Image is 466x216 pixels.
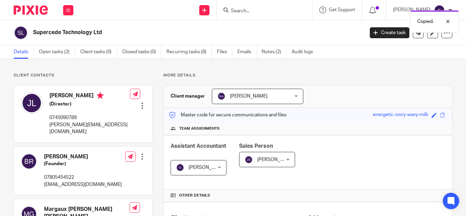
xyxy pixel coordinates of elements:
[49,92,130,101] h4: [PERSON_NAME]
[14,73,153,78] p: Client contacts
[21,92,43,114] img: svg%3E
[237,45,257,59] a: Emails
[44,174,122,181] p: 07805454522
[33,29,294,36] h2: Supercede Technology Ltd
[179,126,220,131] span: Team assignments
[80,45,117,59] a: Client tasks (0)
[163,73,452,78] p: More details
[49,101,130,107] h5: (Director)
[49,121,130,135] p: [PERSON_NAME][EMAIL_ADDRESS][DOMAIN_NAME]
[14,45,34,59] a: Details
[370,27,409,38] a: Create task
[44,181,122,188] p: [EMAIL_ADDRESS][DOMAIN_NAME]
[39,45,75,59] a: Open tasks (2)
[262,45,287,59] a: Notes (2)
[373,111,428,119] div: energetic-ivory-wavy-milk
[171,93,205,100] h3: Client manager
[176,163,184,172] img: svg%3E
[217,92,225,100] img: svg%3E
[230,94,267,99] span: [PERSON_NAME]
[122,45,161,59] a: Closed tasks (0)
[292,45,318,59] a: Audit logs
[97,92,104,99] i: Primary
[49,114,130,121] p: 0745090789
[417,18,434,25] p: Copied.
[166,45,212,59] a: Recurring tasks (8)
[179,193,210,198] span: Other details
[239,143,273,149] span: Sales Person
[245,156,253,164] img: svg%3E
[14,5,48,15] img: Pixie
[189,165,226,170] span: [PERSON_NAME]
[44,153,122,160] h4: [PERSON_NAME]
[14,26,28,40] img: svg%3E
[257,157,295,162] span: [PERSON_NAME]
[44,160,122,167] h5: (Founder)
[217,45,232,59] a: Files
[21,153,37,170] img: svg%3E
[230,8,292,14] input: Search
[434,5,445,16] img: svg%3E
[169,112,287,118] p: Master code for secure communications and files
[171,143,226,149] span: Assistant Accountant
